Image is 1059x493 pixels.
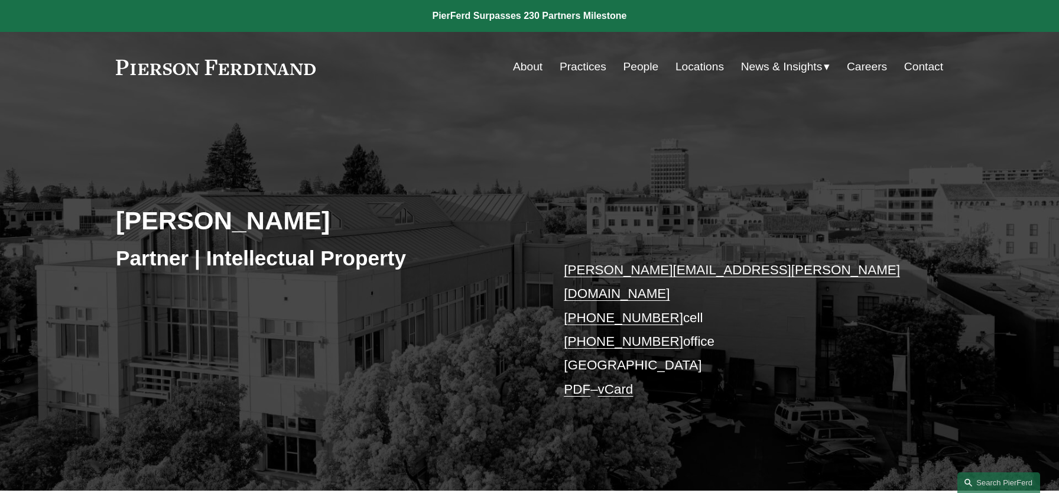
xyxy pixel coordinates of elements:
[623,56,658,78] a: People
[564,334,683,349] a: [PHONE_NUMBER]
[564,258,908,401] p: cell office [GEOGRAPHIC_DATA] –
[513,56,543,78] a: About
[564,262,900,301] a: [PERSON_NAME][EMAIL_ADDRESS][PERSON_NAME][DOMAIN_NAME]
[741,57,823,77] span: News & Insights
[957,472,1040,493] a: Search this site
[904,56,943,78] a: Contact
[116,245,529,271] h3: Partner | Intellectual Property
[564,310,683,325] a: [PHONE_NUMBER]
[116,205,529,236] h2: [PERSON_NAME]
[560,56,606,78] a: Practices
[675,56,724,78] a: Locations
[847,56,887,78] a: Careers
[741,56,830,78] a: folder dropdown
[598,382,634,397] a: vCard
[564,382,590,397] a: PDF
